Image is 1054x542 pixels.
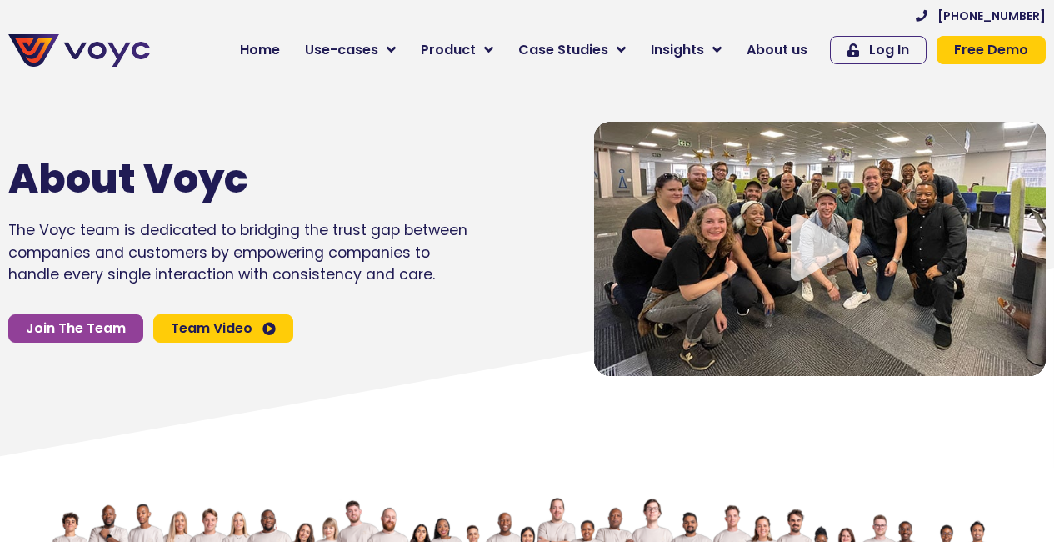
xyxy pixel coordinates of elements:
a: Log In [830,36,927,64]
a: Join The Team [8,314,143,343]
span: Case Studies [518,40,608,60]
h1: About Voyc [8,155,419,203]
span: Team Video [171,322,252,335]
img: voyc-full-logo [8,34,150,67]
span: Insights [651,40,704,60]
a: Product [408,33,506,67]
a: Case Studies [506,33,638,67]
span: Use-cases [305,40,378,60]
a: Free Demo [937,36,1046,64]
a: [PHONE_NUMBER] [916,10,1046,22]
a: Team Video [153,314,293,343]
span: About us [747,40,807,60]
span: Free Demo [954,43,1028,57]
span: Join The Team [26,322,126,335]
a: Insights [638,33,734,67]
p: The Voyc team is dedicated to bridging the trust gap between companies and customers by empowerin... [8,219,469,285]
a: Home [227,33,292,67]
div: Video play button [787,214,853,284]
span: Home [240,40,280,60]
span: Log In [869,43,909,57]
span: Product [421,40,476,60]
span: [PHONE_NUMBER] [937,10,1046,22]
a: About us [734,33,820,67]
a: Use-cases [292,33,408,67]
